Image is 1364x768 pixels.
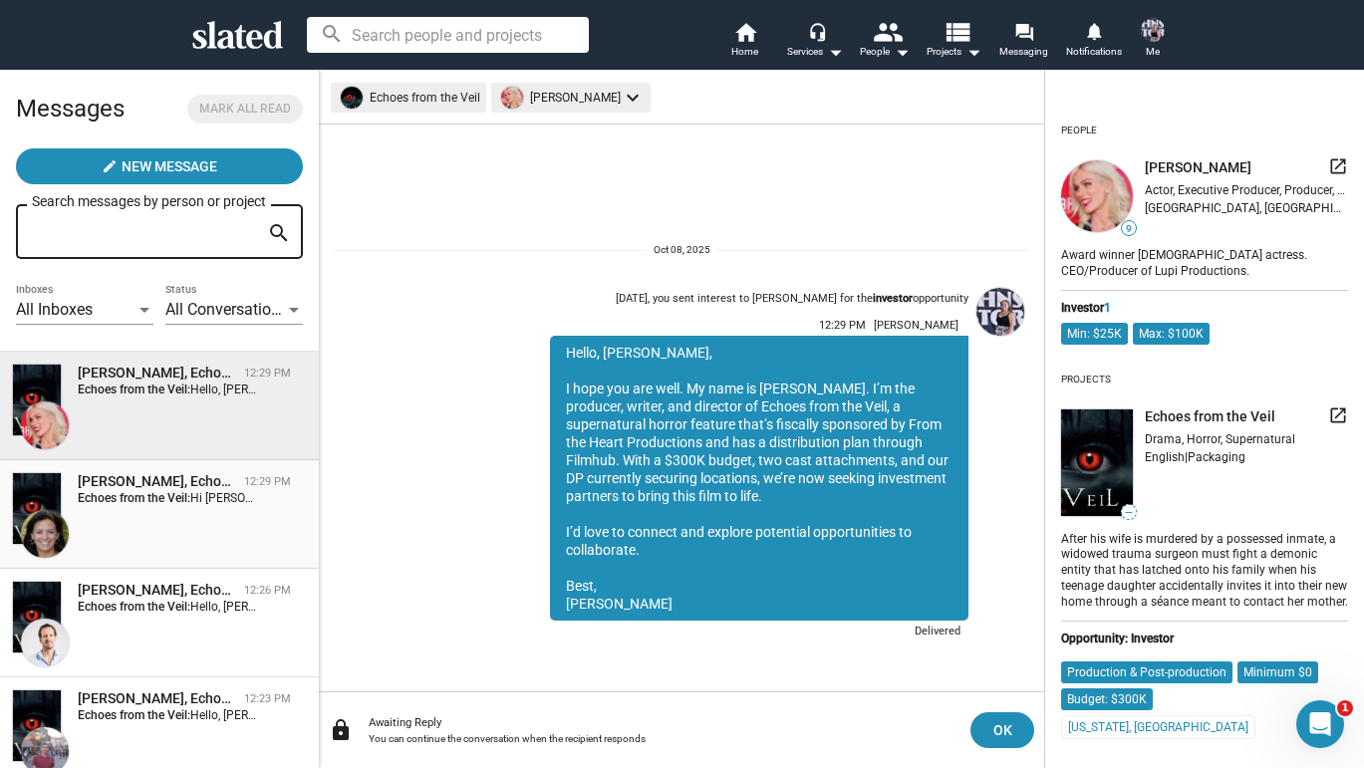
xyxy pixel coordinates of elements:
div: Hello, [PERSON_NAME], I hope you are well. My name is [PERSON_NAME]. I’m the producer, writer, an... [550,336,968,621]
img: Ludmila Dayer [21,401,69,449]
mat-icon: lock [329,718,353,742]
img: Nicole Sell [1141,18,1165,42]
div: Ludmila Dayer, Echoes from the Veil [78,364,236,383]
mat-icon: keyboard_arrow_down [621,86,645,110]
mat-chip: Minimum $0 [1237,661,1318,683]
img: undefined [1061,160,1133,232]
mat-chip: [PERSON_NAME] [491,83,651,113]
strong: Echoes from the Veil: [78,708,190,722]
img: Echoes from the Veil [13,365,61,435]
mat-icon: launch [1328,156,1348,176]
div: Jeremy Meyer, Echoes from the Veil [78,689,236,708]
span: Mark all read [199,99,291,120]
mat-icon: search [267,218,291,249]
mat-icon: arrow_drop_down [961,40,985,64]
mat-icon: view_list [942,17,970,46]
span: Messaging [999,40,1048,64]
span: Echoes from the Veil [1145,407,1275,426]
div: Projects [1061,366,1111,393]
span: Projects [927,40,981,64]
div: Actor, Executive Producer, Producer, Writer [1145,183,1348,197]
img: Echoes from the Veil [13,473,61,544]
strong: Echoes from the Veil: [78,383,190,396]
mat-icon: launch [1328,405,1348,425]
button: OK [970,712,1034,748]
span: Home [731,40,758,64]
mat-icon: arrow_drop_down [823,40,847,64]
span: OK [986,712,1018,748]
span: [PERSON_NAME] [1145,158,1251,177]
div: Sharon Contillo, Echoes from the Veil [78,472,236,491]
span: All Inboxes [16,300,93,319]
span: English [1145,450,1185,464]
img: Echoes from the Veil [13,582,61,652]
strong: investor [873,292,913,305]
span: 1 [1337,700,1353,716]
mat-icon: arrow_drop_down [890,40,914,64]
mat-chip: Budget: $300K [1061,688,1153,710]
div: David Grover, Echoes from the Veil [78,581,236,600]
mat-icon: home [733,20,757,44]
img: Sharon Contillo [21,510,69,558]
a: Home [710,20,780,64]
span: Drama, Horror, Supernatural [1145,432,1295,446]
div: You can continue the conversation when the recipient responds [369,733,955,744]
div: People [1061,117,1097,144]
iframe: Intercom live chat [1296,700,1344,748]
button: Mark all read [187,95,303,124]
img: undefined [501,87,523,109]
img: undefined [1061,409,1133,516]
button: Nicole SellMe [1129,14,1177,66]
div: [DATE], you sent interest to [PERSON_NAME] for the opportunity [616,292,968,307]
mat-icon: headset_mic [808,22,826,40]
div: People [860,40,910,64]
span: Packaging [1188,450,1245,464]
img: Echoes from the Veil [13,690,61,761]
span: Me [1146,40,1160,64]
mat-icon: people [872,17,901,46]
span: New Message [122,148,217,184]
strong: Echoes from the Veil: [78,600,190,614]
a: Messaging [989,20,1059,64]
mat-icon: notifications [1084,21,1103,40]
mat-chip: Max: $100K [1133,323,1210,345]
span: All Conversations [165,300,288,319]
span: [PERSON_NAME] [874,319,958,332]
div: Delivered [903,621,968,645]
button: Services [780,20,850,64]
mat-chip: [US_STATE], [GEOGRAPHIC_DATA] [1061,715,1255,739]
span: Notifications [1066,40,1122,64]
time: 12:29 PM [244,367,291,380]
span: | [1185,450,1188,464]
time: 12:29 PM [244,475,291,488]
div: After his wife is murdered by a possessed inmate, a widowed trauma surgeon must fight a demonic e... [1061,528,1348,612]
span: 12:29 PM [819,319,866,332]
span: 1 [1104,301,1111,315]
button: People [850,20,920,64]
span: 9 [1122,223,1136,235]
a: Notifications [1059,20,1129,64]
div: [GEOGRAPHIC_DATA], [GEOGRAPHIC_DATA], [GEOGRAPHIC_DATA] [1145,201,1348,215]
div: Investor [1061,301,1348,315]
strong: Echoes from the Veil: [78,491,190,505]
button: New Message [16,148,303,184]
mat-icon: create [102,158,118,174]
button: Projects [920,20,989,64]
div: Award winner [DEMOGRAPHIC_DATA] actress. CEO/Producer of Lupi Productions. [1061,244,1348,280]
img: Nicole Sell [976,288,1024,336]
div: Opportunity: Investor [1061,632,1348,645]
input: Search people and projects [307,17,589,53]
span: — [1122,507,1136,518]
mat-chip: Production & Post-production [1061,661,1232,683]
div: Awaiting Reply [369,716,955,729]
img: David Grover [21,619,69,666]
mat-chip: Min: $25K [1061,323,1128,345]
time: 12:26 PM [244,584,291,597]
a: Nicole Sell [972,284,1028,649]
mat-icon: forum [1014,22,1033,41]
div: Services [787,40,843,64]
time: 12:23 PM [244,692,291,705]
h2: Messages [16,85,125,132]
